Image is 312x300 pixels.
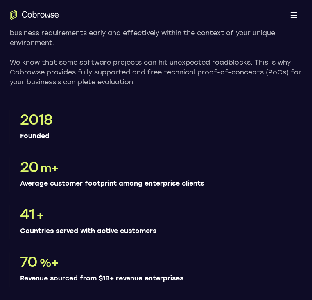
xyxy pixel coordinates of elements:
[20,226,302,236] p: Countries served with active customers
[41,161,59,175] span: m+
[20,111,52,128] span: 2018
[20,179,302,188] p: Average customer footprint among enterprise clients
[36,208,44,222] span: +
[20,253,37,271] span: 70
[10,10,59,20] a: Go to the home page
[20,131,302,141] p: Founded
[20,158,38,176] span: 20
[39,256,59,270] span: %+
[20,273,302,283] p: Revenue sourced from $1B+ revenue enterprises
[20,206,34,223] span: 41
[10,58,302,87] p: We know that some software projects can hit unexpected roadblocks. This is why Cobrowse provides ...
